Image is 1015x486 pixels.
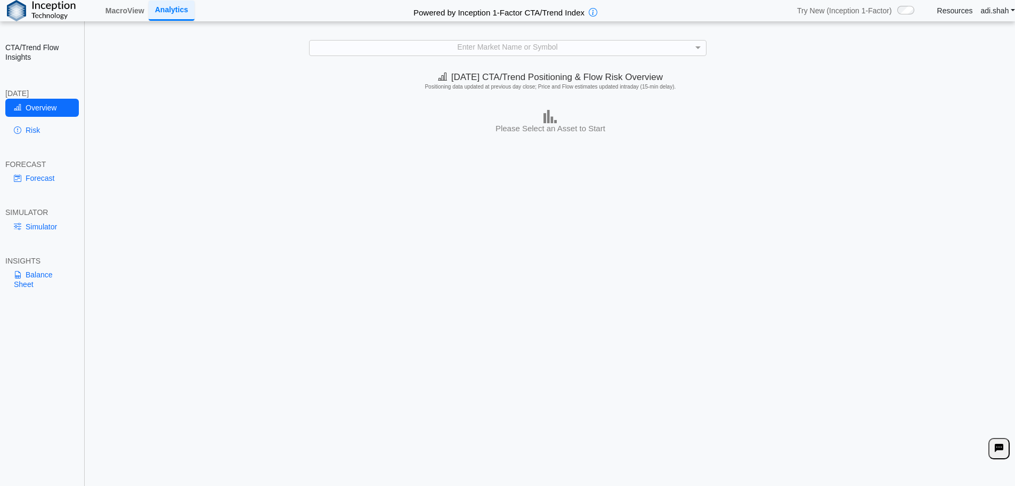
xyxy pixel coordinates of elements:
a: Resources [937,6,973,15]
span: [DATE] CTA/Trend Positioning & Flow Risk Overview [438,72,663,82]
h2: Powered by Inception 1-Factor CTA/Trend Index [409,3,589,18]
h5: Positioning data updated at previous day close; Price and Flow estimates updated intraday (15-min... [90,84,1010,90]
div: INSIGHTS [5,256,79,266]
div: [DATE] [5,89,79,98]
a: Risk [5,121,79,139]
a: MacroView [101,2,149,20]
a: Analytics [149,1,194,20]
div: SIMULATOR [5,208,79,217]
a: Simulator [5,218,79,236]
img: bar-chart.png [543,110,557,123]
a: Overview [5,99,79,117]
div: Enter Market Name or Symbol [310,41,706,55]
span: Try New (Inception 1-Factor) [797,6,892,15]
a: Balance Sheet [5,266,79,293]
h3: Please Select an Asset to Start [88,123,1012,134]
h2: CTA/Trend Flow Insights [5,43,79,62]
div: FORECAST [5,160,79,169]
a: Forecast [5,169,79,187]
